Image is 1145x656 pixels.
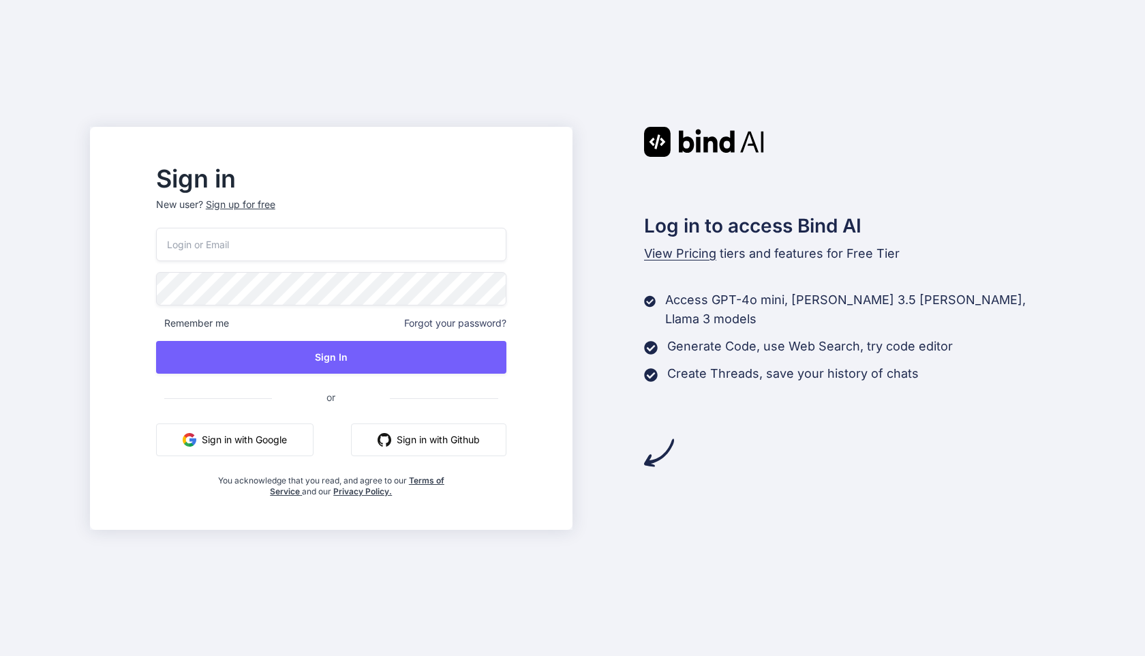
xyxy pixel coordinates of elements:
a: Terms of Service [270,475,444,496]
button: Sign in with Github [351,423,506,456]
p: Access GPT-4o mini, [PERSON_NAME] 3.5 [PERSON_NAME], Llama 3 models [665,290,1055,329]
h2: Sign in [156,168,506,190]
p: Create Threads, save your history of chats [667,364,919,383]
input: Login or Email [156,228,506,261]
button: Sign In [156,341,506,374]
span: Remember me [156,316,229,330]
div: You acknowledge that you read, and agree to our and our [214,467,448,497]
p: New user? [156,198,506,228]
a: Privacy Policy. [333,486,392,496]
img: google [183,433,196,447]
span: Forgot your password? [404,316,506,330]
img: github [378,433,391,447]
img: arrow [644,438,674,468]
button: Sign in with Google [156,423,314,456]
img: Bind AI logo [644,127,764,157]
div: Sign up for free [206,198,275,211]
span: View Pricing [644,246,716,260]
p: tiers and features for Free Tier [644,244,1056,263]
span: or [272,381,390,414]
p: Generate Code, use Web Search, try code editor [667,337,953,356]
h2: Log in to access Bind AI [644,211,1056,240]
